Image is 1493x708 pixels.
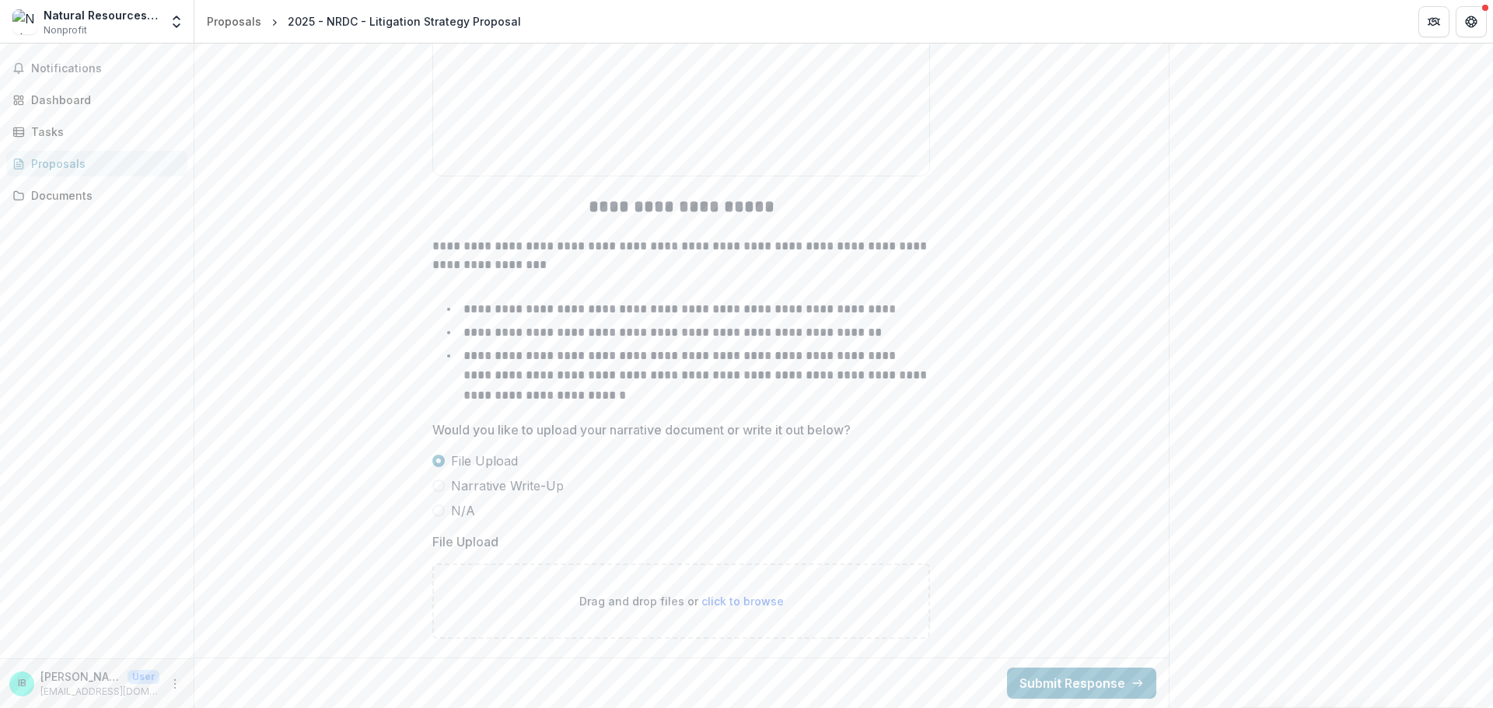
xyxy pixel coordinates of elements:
[201,10,527,33] nav: breadcrumb
[201,10,267,33] a: Proposals
[1456,6,1487,37] button: Get Help
[288,13,521,30] div: 2025 - NRDC - Litigation Strategy Proposal
[451,501,475,520] span: N/A
[44,23,87,37] span: Nonprofit
[6,56,187,81] button: Notifications
[1007,668,1156,699] button: Submit Response
[44,7,159,23] div: Natural Resources Defense Council, Inc.
[6,183,187,208] a: Documents
[128,670,159,684] p: User
[432,420,851,439] p: Would you like to upload your narrative document or write it out below?
[6,87,187,113] a: Dashboard
[207,13,261,30] div: Proposals
[701,595,784,608] span: click to browse
[40,685,159,699] p: [EMAIL_ADDRESS][DOMAIN_NAME]
[31,92,175,108] div: Dashboard
[6,119,187,145] a: Tasks
[451,452,518,470] span: File Upload
[6,151,187,176] a: Proposals
[31,187,175,204] div: Documents
[31,124,175,140] div: Tasks
[579,593,784,609] p: Drag and drop files or
[40,668,121,685] p: [PERSON_NAME]
[451,476,564,495] span: Narrative Write-Up
[166,675,184,693] button: More
[31,62,181,75] span: Notifications
[1418,6,1449,37] button: Partners
[31,155,175,172] div: Proposals
[12,9,37,34] img: Natural Resources Defense Council, Inc.
[18,678,26,689] div: Isabella Bricker
[432,532,498,551] p: File Upload
[166,6,187,37] button: Open entity switcher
